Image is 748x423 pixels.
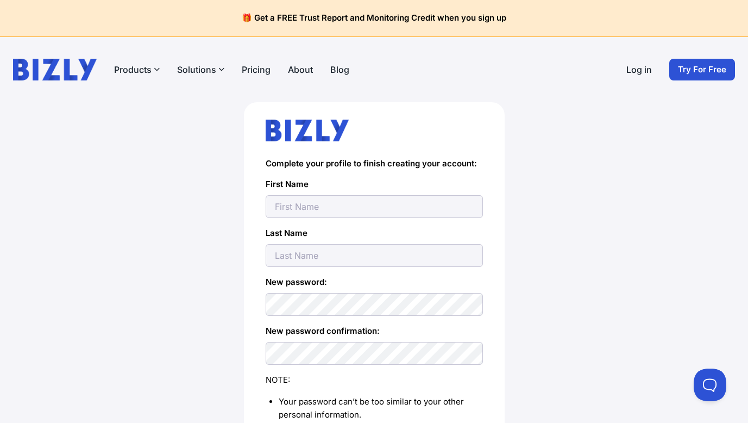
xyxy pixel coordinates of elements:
[266,374,483,387] div: NOTE:
[669,59,735,80] a: Try For Free
[266,159,483,169] h4: Complete your profile to finish creating your account:
[242,63,271,76] a: Pricing
[13,13,735,23] h4: 🎁 Get a FREE Trust Report and Monitoring Credit when you sign up
[288,63,313,76] a: About
[266,120,349,141] img: bizly_logo.svg
[266,325,483,338] label: New password confirmation:
[266,276,483,289] label: New password:
[626,63,652,76] a: Log in
[266,244,483,267] input: Last Name
[114,63,160,76] button: Products
[330,63,349,76] a: Blog
[266,195,483,218] input: First Name
[694,369,726,401] iframe: Toggle Customer Support
[177,63,224,76] button: Solutions
[266,227,483,240] label: Last Name
[279,395,483,421] li: Your password can’t be too similar to your other personal information.
[266,178,483,191] label: First Name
